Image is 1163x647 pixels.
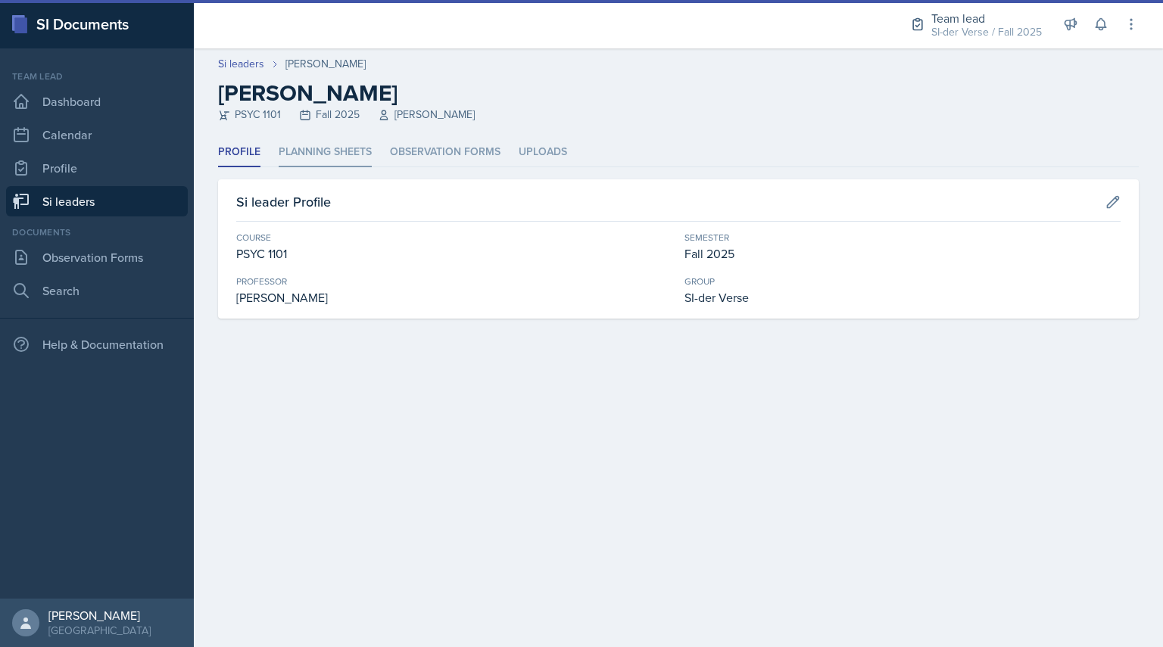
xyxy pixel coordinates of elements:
a: Calendar [6,120,188,150]
div: SI-der Verse / Fall 2025 [931,24,1042,40]
a: Si leaders [6,186,188,216]
div: PSYC 1101 Fall 2025 [PERSON_NAME] [218,107,1139,123]
li: Profile [218,138,260,167]
div: [PERSON_NAME] [285,56,366,72]
div: SI-der Verse [684,288,1121,306]
div: [PERSON_NAME] [48,608,151,623]
li: Uploads [519,138,567,167]
div: Fall 2025 [684,244,1121,263]
div: [GEOGRAPHIC_DATA] [48,623,151,638]
div: [PERSON_NAME] [236,288,672,306]
div: Semester [684,231,1121,244]
a: Observation Forms [6,242,188,272]
a: Profile [6,153,188,183]
a: Dashboard [6,86,188,117]
h2: [PERSON_NAME] [218,79,1139,107]
div: Course [236,231,672,244]
div: PSYC 1101 [236,244,672,263]
div: Team lead [931,9,1042,27]
li: Observation Forms [390,138,500,167]
h3: Si leader Profile [236,191,331,212]
li: Planning Sheets [279,138,372,167]
div: Help & Documentation [6,329,188,359]
div: Documents [6,226,188,239]
div: Professor [236,275,672,288]
div: Team lead [6,70,188,83]
a: Si leaders [218,56,264,72]
div: Group [684,275,1121,288]
a: Search [6,275,188,306]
